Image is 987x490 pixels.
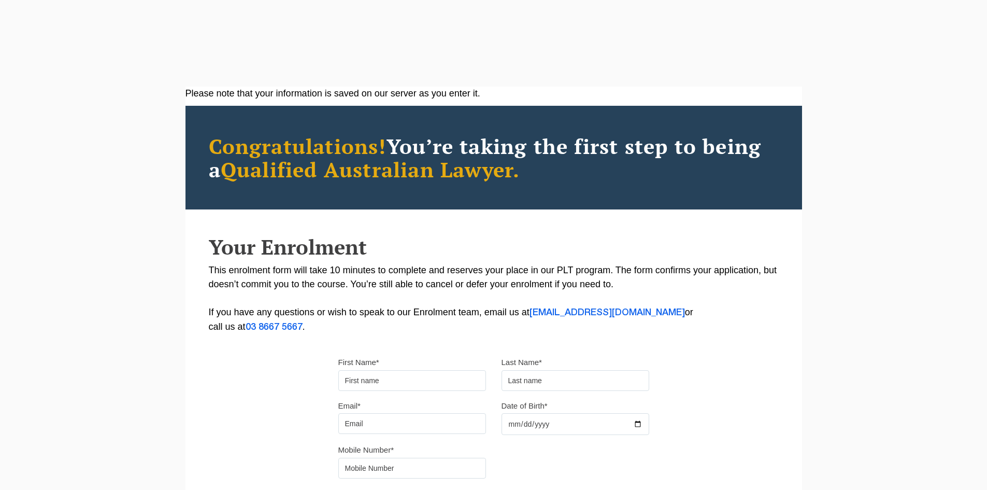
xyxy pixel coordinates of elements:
a: [EMAIL_ADDRESS][DOMAIN_NAME] [530,309,685,317]
span: Qualified Australian Lawyer. [221,156,520,183]
div: Please note that your information is saved on our server as you enter it. [185,87,802,101]
input: Email [338,413,486,434]
input: Mobile Number [338,458,486,479]
p: This enrolment form will take 10 minutes to complete and reserves your place in our PLT program. ... [209,263,779,334]
label: Mobile Number* [338,445,394,455]
input: Last name [502,370,649,391]
label: Date of Birth* [502,401,548,411]
h2: You’re taking the first step to being a [209,134,779,181]
a: 03 8667 5667 [246,323,303,331]
input: First name [338,370,486,391]
h2: Your Enrolment [209,235,779,258]
label: Email* [338,401,361,411]
label: Last Name* [502,357,542,368]
span: Congratulations! [209,132,387,160]
label: First Name* [338,357,379,368]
